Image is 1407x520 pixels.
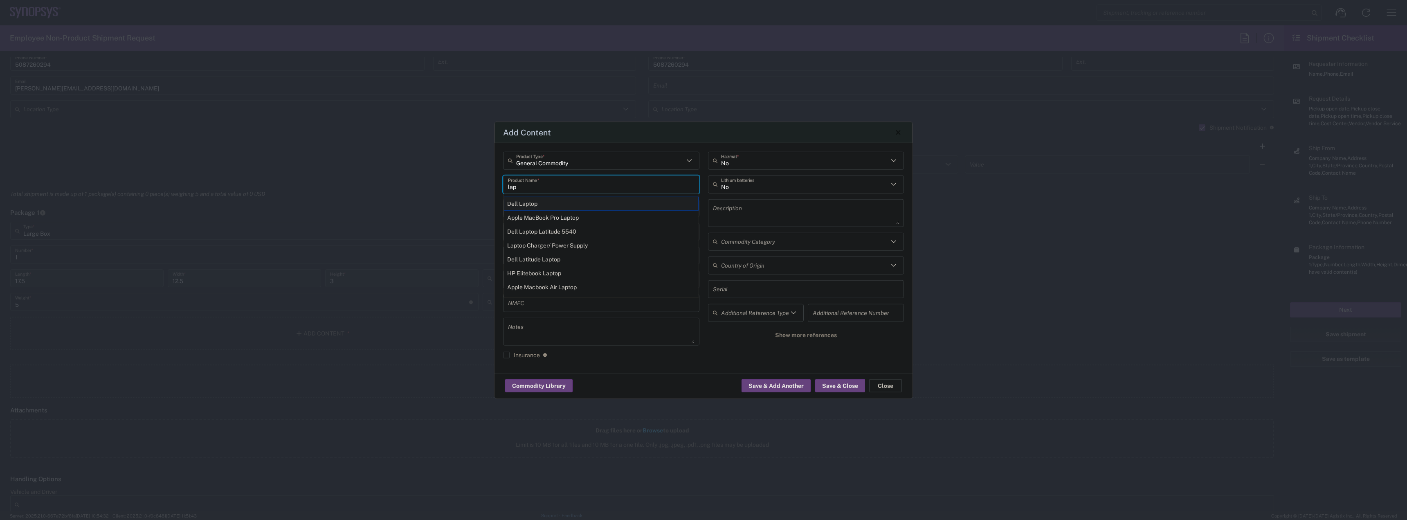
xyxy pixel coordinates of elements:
[504,280,699,294] div: Apple Macbook Air Laptop
[503,351,540,358] label: Insurance
[504,210,699,224] div: Apple MacBook Pro Laptop
[775,331,837,339] span: Show more references
[869,379,902,392] button: Close
[504,196,699,210] div: Dell Laptop
[815,379,865,392] button: Save & Close
[503,126,551,138] h4: Add Content
[504,224,699,238] div: Dell Laptop Latitude 5540
[504,266,699,280] div: HP Elitebook Laptop
[742,379,811,392] button: Save & Add Another
[505,379,573,392] button: Commodity Library
[892,126,904,138] button: Close
[504,252,699,266] div: Dell Latitude Laptop
[504,238,699,252] div: Laptop Charger/ Power Supply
